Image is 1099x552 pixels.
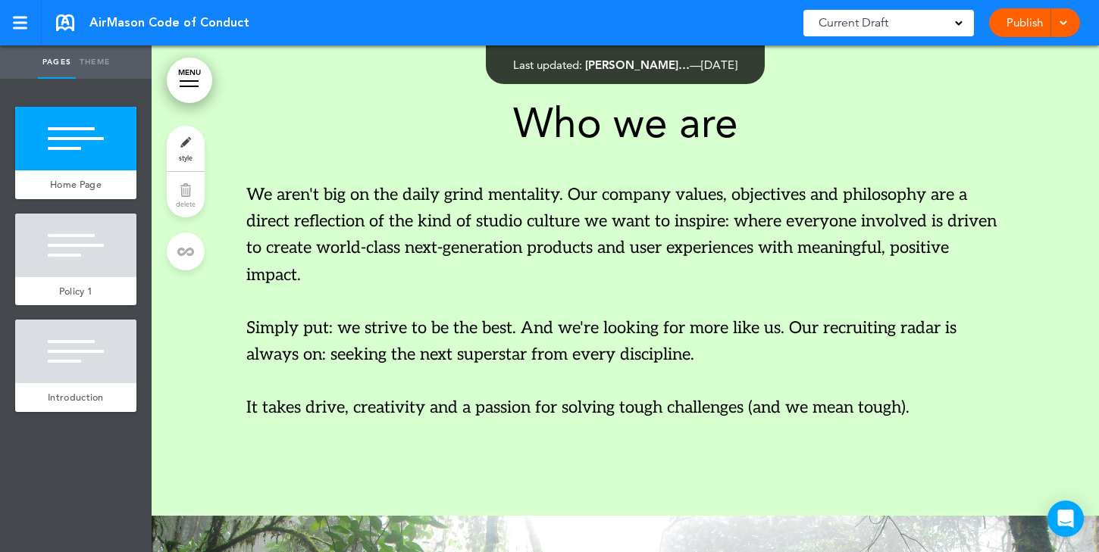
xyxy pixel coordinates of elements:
[167,58,212,103] a: MENU
[246,315,1004,368] p: Simply put: we strive to be the best. And we're looking for more like us. Our recruiting radar is...
[48,391,104,404] span: Introduction
[59,285,92,298] span: Policy 1
[50,178,102,191] span: Home Page
[246,395,1004,421] p: It takes drive, creativity and a passion for solving tough challenges (and we mean tough).
[513,59,737,70] div: —
[179,153,193,162] span: style
[15,383,136,412] a: Introduction
[246,182,1004,288] p: We aren't big on the daily grind mentality. Our company values, objectives and philosophy are a d...
[1047,501,1084,537] div: Open Intercom Messenger
[246,102,1004,144] h1: Who we are
[15,170,136,199] a: Home Page
[89,14,249,31] span: AirMason Code of Conduct
[513,58,582,72] span: Last updated:
[76,45,114,79] a: Theme
[701,58,737,72] span: [DATE]
[38,45,76,79] a: Pages
[15,277,136,306] a: Policy 1
[167,126,205,171] a: style
[1000,8,1048,37] a: Publish
[585,58,690,72] span: [PERSON_NAME]…
[819,12,888,33] span: Current Draft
